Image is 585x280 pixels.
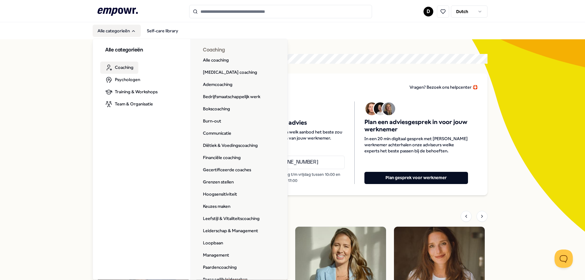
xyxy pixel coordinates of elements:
a: Financiële coaching [198,152,246,164]
img: Avatar [365,102,378,115]
div: Alle categorieën [93,39,288,280]
a: Management [198,249,234,261]
p: Bereikbaar van maandag t/m vrijdag tussen 10:00 en 17:00 [241,172,344,184]
a: Bedrijfsmaatschappelijk werk [198,91,265,103]
span: Plan een adviesgesprek in voor jouw werknemer [364,119,468,133]
a: Communicatie [198,127,236,140]
a: [MEDICAL_DATA] coaching [198,66,262,79]
a: Keuzes maken [198,200,235,213]
a: Training & Workshops [100,86,162,98]
span: Vragen? Bezoek ons helpcenter 🛟 [409,85,478,90]
button: Plan gesprek voor werknemer [364,172,468,184]
a: Paardencoaching [198,261,242,274]
button: Alle categorieën [93,25,141,37]
a: Team & Organisatie [100,98,158,110]
input: Search for products, categories or subcategories [189,5,372,18]
a: Gecertificeerde coaches [198,164,256,176]
a: Grenzen stellen [198,176,239,188]
span: Training & Workshops [115,88,158,95]
a: Burn-out [198,115,226,127]
a: Alle coaching [198,54,234,66]
a: Ademcoaching [198,79,237,91]
a: Leiderschap & Management [198,225,263,237]
a: Psychologen [100,74,145,86]
h3: Alle categorieën [105,46,178,54]
button: D [424,7,433,16]
a: Vragen? Bezoek ons helpcenter 🛟 [409,83,478,92]
a: Bokscoaching [198,103,235,115]
span: Overleg zelf telefonisch welk aanbod het beste zou passen bij de behoeften van jouw werknemer. [241,129,344,141]
img: Avatar [382,102,395,115]
span: Psychologen [115,76,140,83]
span: Team & Organisatie [115,101,153,107]
a: Leefstijl & Vitaliteitscoaching [198,213,264,225]
a: Hoogsensitiviteit [198,188,242,200]
a: Self-care library [142,25,183,37]
iframe: Help Scout Beacon - Open [555,250,573,268]
a: Diëtiek & Voedingscoaching [198,140,263,152]
span: Coaching [115,64,133,71]
a: Bel [PHONE_NUMBER] [241,156,344,169]
h3: Coaching [203,46,276,54]
nav: Main [93,25,183,37]
a: Coaching [100,62,138,74]
span: Krijg telefonisch advies [241,119,344,126]
a: Loopbaan [198,237,228,249]
span: In een 20 min digitaal gesprek met [PERSON_NAME] werknemer achterhalen onze adviseurs welke exper... [364,136,468,154]
img: Avatar [374,102,387,115]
